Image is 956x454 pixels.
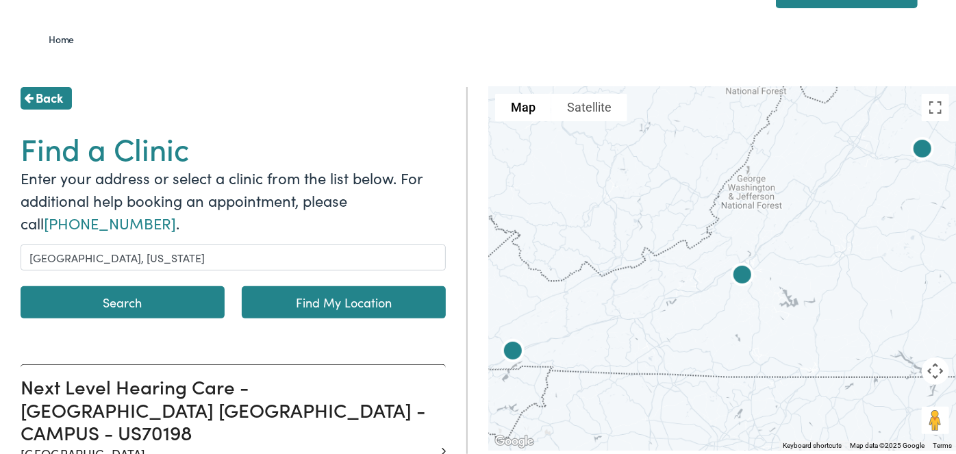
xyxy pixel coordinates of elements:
p: Enter your address or select a clinic from the list below. For additional help booking an appoint... [21,166,446,234]
a: Back [21,87,72,110]
span: Map data ©2025 Google [850,442,924,449]
h1: Find a Clinic [21,130,446,166]
button: Drag Pegman onto the map to open Street View [922,407,949,434]
button: Search [21,286,225,318]
input: Enter a location [21,244,446,270]
a: Find My Location [242,286,446,318]
a: Home [49,32,81,46]
a: Open this area in Google Maps (opens a new window) [492,433,537,451]
button: Map camera controls [922,357,949,385]
span: Back [36,88,63,107]
a: [PHONE_NUMBER] [44,212,176,234]
button: Keyboard shortcuts [783,441,842,451]
a: Terms (opens in new tab) [933,442,952,449]
img: Google [492,433,537,451]
button: Show street map [495,94,551,121]
button: Show satellite imagery [551,94,627,121]
h3: Next Level Hearing Care - [GEOGRAPHIC_DATA] [GEOGRAPHIC_DATA] - CAMPUS - US70198 [21,375,436,444]
button: Toggle fullscreen view [922,94,949,121]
